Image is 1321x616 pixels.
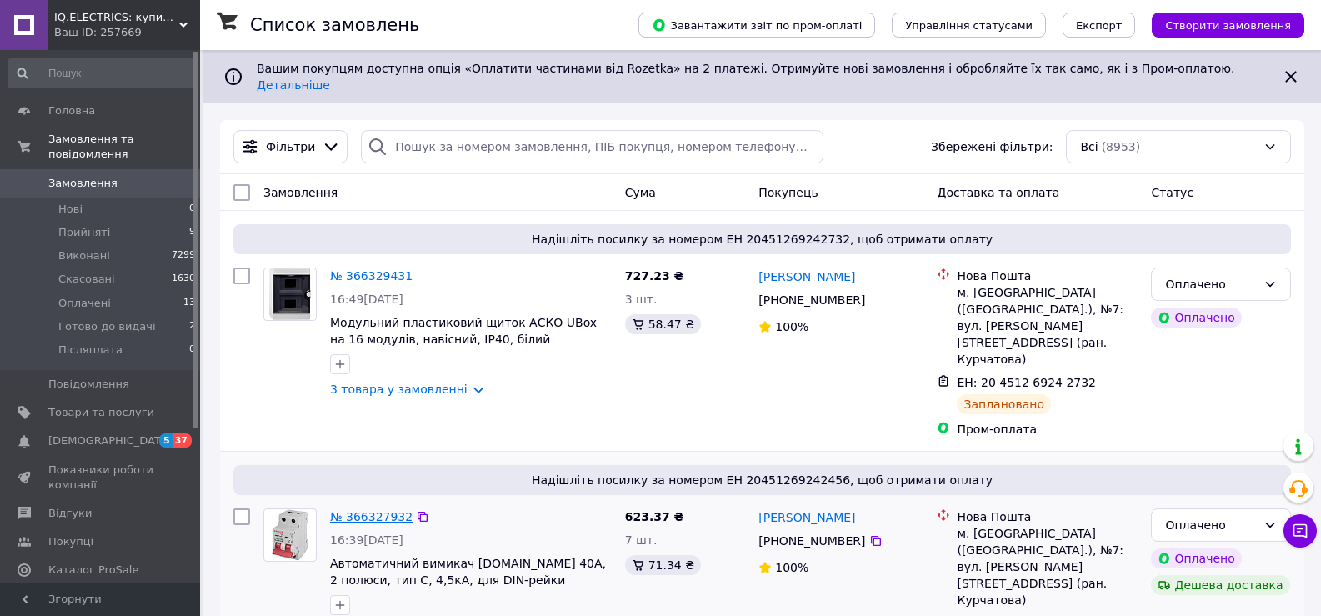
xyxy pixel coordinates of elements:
[257,78,330,92] a: Детальніше
[957,525,1138,608] div: м. [GEOGRAPHIC_DATA] ([GEOGRAPHIC_DATA].), №7: вул. [PERSON_NAME][STREET_ADDRESS] (ран. Курчатова)
[58,202,83,217] span: Нові
[240,472,1284,488] span: Надішліть посилку за номером ЕН 20451269242456, щоб отримати оплату
[48,433,172,448] span: [DEMOGRAPHIC_DATA]
[775,320,808,333] span: 100%
[54,25,200,40] div: Ваш ID: 257669
[892,13,1046,38] button: Управління статусами
[1076,19,1123,32] span: Експорт
[625,555,701,575] div: 71.34 ₴
[1165,516,1257,534] div: Оплачено
[625,314,701,334] div: 58.47 ₴
[957,508,1138,525] div: Нова Пошта
[1080,138,1098,155] span: Всі
[159,433,173,448] span: 5
[330,316,597,346] a: Модульний пластиковий щиток АСКО UBox на 16 модулів, навісний, IP40, білий
[269,268,312,320] img: Фото товару
[1135,18,1304,31] a: Створити замовлення
[48,405,154,420] span: Товари та послуги
[48,103,95,118] span: Головна
[1152,13,1304,38] button: Створити замовлення
[625,269,684,283] span: 727.23 ₴
[1283,514,1317,548] button: Чат з покупцем
[758,268,855,285] a: [PERSON_NAME]
[638,13,875,38] button: Завантажити звіт по пром-оплаті
[48,463,154,493] span: Показники роботи компанії
[330,510,413,523] a: № 366327932
[58,296,111,311] span: Оплачені
[931,138,1053,155] span: Збережені фільтри:
[58,343,123,358] span: Післяплата
[263,508,317,562] a: Фото товару
[957,376,1096,389] span: ЕН: 20 4512 6924 2732
[183,296,195,311] span: 13
[758,509,855,526] a: [PERSON_NAME]
[250,15,419,35] h1: Список замовлень
[905,19,1033,32] span: Управління статусами
[266,138,315,155] span: Фільтри
[58,319,156,334] span: Готово до видачі
[1151,186,1193,199] span: Статус
[172,248,195,263] span: 7299
[1151,548,1241,568] div: Оплачено
[330,557,606,587] a: Автоматичний вимикач [DOMAIN_NAME] 40А, 2 полюси, тип C, 4,5кА, для DIN-рейки
[58,248,110,263] span: Виконані
[330,269,413,283] a: № 366329431
[48,132,200,162] span: Замовлення та повідомлення
[1165,275,1257,293] div: Оплачено
[8,58,197,88] input: Пошук
[263,186,338,199] span: Замовлення
[1151,575,1289,595] div: Дешева доставка
[272,509,308,561] img: Фото товару
[330,533,403,547] span: 16:39[DATE]
[758,534,865,548] span: [PHONE_NUMBER]
[758,186,818,199] span: Покупець
[189,225,195,240] span: 9
[957,421,1138,438] div: Пром-оплата
[189,343,195,358] span: 0
[48,506,92,521] span: Відгуки
[48,176,118,191] span: Замовлення
[189,319,195,334] span: 2
[48,377,129,392] span: Повідомлення
[652,18,862,33] span: Завантажити звіт по пром-оплаті
[257,62,1241,92] span: Вашим покупцям доступна опція «Оплатити частинами від Rozetka» на 2 платежі. Отримуйте нові замов...
[58,225,110,240] span: Прийняті
[625,510,684,523] span: 623.37 ₴
[240,231,1284,248] span: Надішліть посилку за номером ЕН 20451269242732, щоб отримати оплату
[263,268,317,321] a: Фото товару
[172,272,195,287] span: 1630
[1165,19,1291,32] span: Створити замовлення
[957,394,1051,414] div: Заплановано
[758,293,865,307] span: [PHONE_NUMBER]
[1102,140,1141,153] span: (8953)
[48,563,138,578] span: Каталог ProSale
[625,186,656,199] span: Cума
[957,268,1138,284] div: Нова Пошта
[957,284,1138,368] div: м. [GEOGRAPHIC_DATA] ([GEOGRAPHIC_DATA].), №7: вул. [PERSON_NAME][STREET_ADDRESS] (ран. Курчатова)
[330,383,468,396] a: 3 товара у замовленні
[54,10,179,25] span: IQ.ELECTRICS: купити електрику оптом
[775,561,808,574] span: 100%
[189,202,195,217] span: 0
[625,293,658,306] span: 3 шт.
[361,130,823,163] input: Пошук за номером замовлення, ПІБ покупця, номером телефону, Email, номером накладної
[625,533,658,547] span: 7 шт.
[330,293,403,306] span: 16:49[DATE]
[1063,13,1136,38] button: Експорт
[48,534,93,549] span: Покупці
[1151,308,1241,328] div: Оплачено
[58,272,115,287] span: Скасовані
[937,186,1059,199] span: Доставка та оплата
[173,433,192,448] span: 37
